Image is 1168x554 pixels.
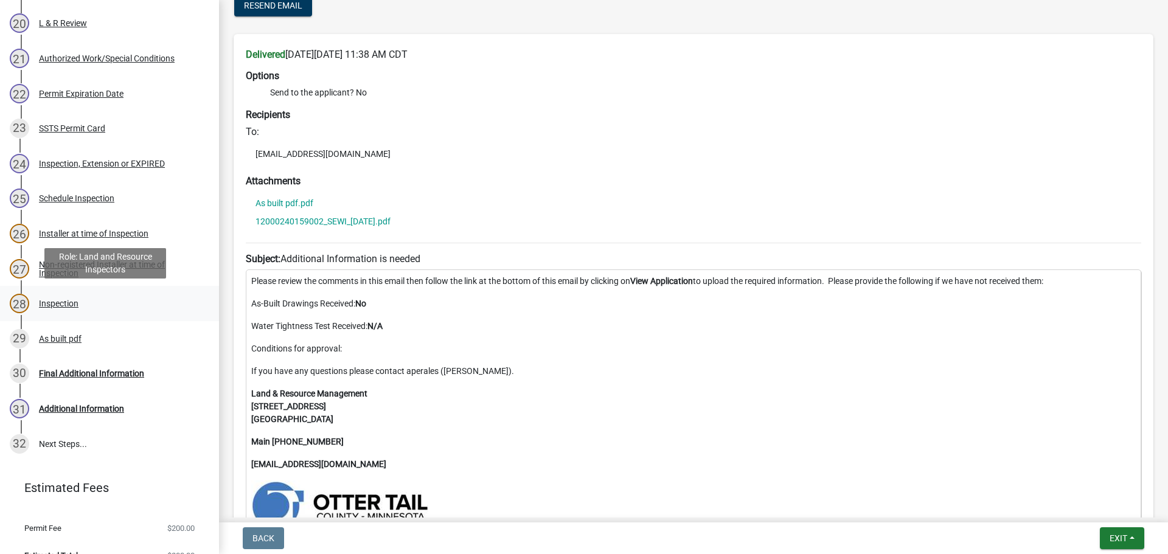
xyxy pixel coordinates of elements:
div: Schedule Inspection [39,194,114,203]
span: $200.00 [167,524,195,532]
div: 28 [10,294,29,313]
p: Water Tightness Test Received: [251,320,1136,333]
li: Send to the applicant? No [270,86,1141,99]
p: Conditions for approval: [251,342,1136,355]
span: Back [252,533,274,543]
strong: [STREET_ADDRESS] [251,401,326,411]
div: 20 [10,13,29,33]
div: Role: Land and Resource Inspectors [44,248,166,279]
strong: Delivered [246,49,285,60]
strong: N/A [367,321,383,331]
div: As built pdf [39,334,82,343]
strong: [GEOGRAPHIC_DATA] [251,414,333,424]
p: If you have any questions please contact aperales ([PERSON_NAME]). [251,365,1136,378]
div: SSTS Permit Card [39,124,105,133]
strong: Recipients [246,109,290,120]
div: Final Additional Information [39,369,144,378]
strong: Land & Resource Management [251,389,367,398]
div: Additional Information [39,404,124,413]
div: Inspection [39,299,78,308]
strong: Options [246,70,279,81]
span: Resend Email [244,1,302,10]
strong: View Application [630,276,693,286]
img: https://ottertailcountymn.us/wp-content/uploads/2018/11/EC-brand-blue-horizontal-400x112.jpg [251,480,428,530]
span: Exit [1110,533,1127,543]
a: 12000240159002_SEWI_[DATE].pdf [255,217,391,226]
strong: Main [PHONE_NUMBER] [251,437,344,446]
div: Installer at time of Inspection [39,229,148,238]
h6: [DATE][DATE] 11:38 AM CDT [246,49,1141,60]
strong: Attachments [246,175,301,187]
div: L & R Review [39,19,87,27]
div: 25 [10,189,29,208]
h6: Additional Information is needed [246,253,1141,265]
div: 21 [10,49,29,68]
div: 32 [10,434,29,454]
div: 31 [10,399,29,418]
li: [EMAIL_ADDRESS][DOMAIN_NAME] [246,145,1141,163]
div: 26 [10,224,29,243]
div: 22 [10,84,29,103]
div: 27 [10,259,29,279]
div: Authorized Work/Special Conditions [39,54,175,63]
strong: Subject: [246,253,280,265]
span: Permit Fee [24,524,61,532]
div: Inspection, Extension or EXPIRED [39,159,165,168]
div: 24 [10,154,29,173]
div: 30 [10,364,29,383]
p: As-Built Drawings Received: [251,297,1136,310]
h6: To: [246,126,1141,137]
div: 29 [10,329,29,348]
a: As built pdf.pdf [255,199,313,207]
strong: No [355,299,366,308]
strong: [EMAIL_ADDRESS][DOMAIN_NAME] [251,459,386,469]
div: Permit Expiration Date [39,89,123,98]
div: Non-registered Installer at time of Inspection [39,260,200,277]
p: Please review the comments in this email then follow the link at the bottom of this email by clic... [251,275,1136,288]
button: Exit [1100,527,1144,549]
button: Back [243,527,284,549]
div: 23 [10,119,29,138]
a: Estimated Fees [10,476,200,500]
